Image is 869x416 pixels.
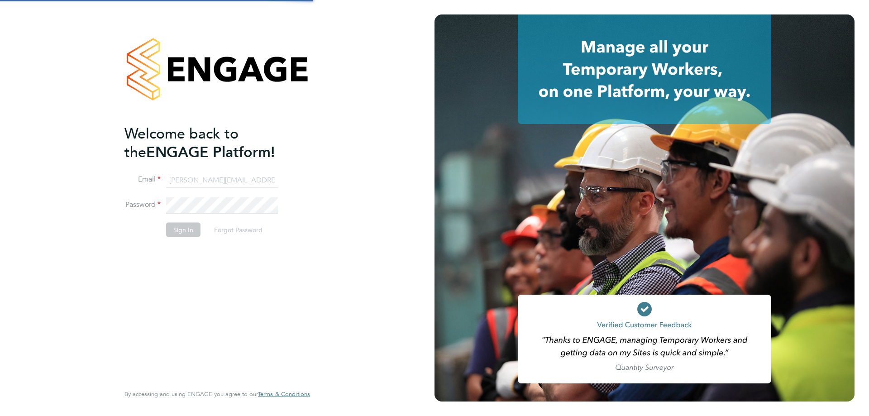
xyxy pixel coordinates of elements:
span: By accessing and using ENGAGE you agree to our [124,390,310,398]
input: Enter your work email... [166,172,278,188]
label: Password [124,200,161,210]
h2: ENGAGE Platform! [124,124,301,161]
button: Sign In [166,223,201,237]
span: Welcome back to the [124,124,239,161]
label: Email [124,175,161,184]
button: Forgot Password [207,223,270,237]
span: Terms & Conditions [258,390,310,398]
a: Terms & Conditions [258,391,310,398]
